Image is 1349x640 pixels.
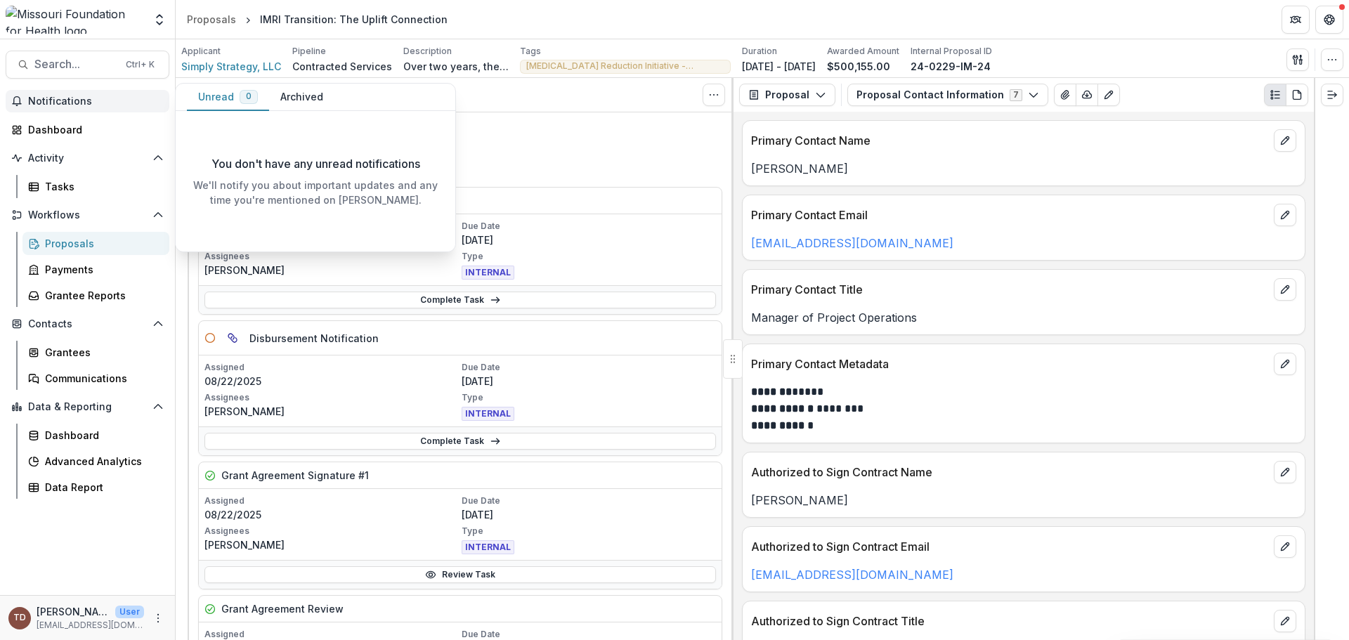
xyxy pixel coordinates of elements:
[211,155,420,172] p: You don't have any unread notifications
[751,568,953,582] a: [EMAIL_ADDRESS][DOMAIN_NAME]
[462,220,716,233] p: Due Date
[13,613,26,622] div: Ty Dowdy
[181,9,453,30] nav: breadcrumb
[150,6,169,34] button: Open entity switcher
[1097,84,1120,106] button: Edit as form
[742,59,816,74] p: [DATE] - [DATE]
[204,537,459,552] p: [PERSON_NAME]
[462,361,716,374] p: Due Date
[1054,84,1076,106] button: View Attached Files
[204,263,459,277] p: [PERSON_NAME]
[28,401,147,413] span: Data & Reporting
[1274,204,1296,226] button: edit
[204,525,459,537] p: Assignees
[462,507,716,522] p: [DATE]
[462,525,716,537] p: Type
[1274,278,1296,301] button: edit
[45,236,158,251] div: Proposals
[45,454,158,469] div: Advanced Analytics
[739,84,835,106] button: Proposal
[22,232,169,255] a: Proposals
[204,374,459,388] p: 08/22/2025
[22,450,169,473] a: Advanced Analytics
[6,118,169,141] a: Dashboard
[45,179,158,194] div: Tasks
[1282,6,1310,34] button: Partners
[827,59,890,74] p: $500,155.00
[204,391,459,404] p: Assignees
[703,84,725,106] button: Toggle View Cancelled Tasks
[462,266,514,280] span: INTERNAL
[22,424,169,447] a: Dashboard
[28,96,164,107] span: Notifications
[45,262,158,277] div: Payments
[1274,461,1296,483] button: edit
[751,538,1268,555] p: Authorized to Sign Contract Email
[911,45,992,58] p: Internal Proposal ID
[204,361,459,374] p: Assigned
[1321,84,1343,106] button: Expand right
[260,12,448,27] div: IMRI Transition: The Uplift Connection
[1286,84,1308,106] button: PDF view
[462,233,716,247] p: [DATE]
[6,147,169,169] button: Open Activity
[22,476,169,499] a: Data Report
[1264,84,1286,106] button: Plaintext view
[181,59,281,74] a: Simply Strategy, LLC
[520,45,541,58] p: Tags
[150,610,167,627] button: More
[742,45,777,58] p: Duration
[1274,610,1296,632] button: edit
[28,318,147,330] span: Contacts
[181,45,221,58] p: Applicant
[187,178,444,207] p: We'll notify you about important updates and any time you're mentioned on [PERSON_NAME].
[526,61,724,71] span: [MEDICAL_DATA] Reduction Initiative - Communication Strategies
[249,331,379,346] h5: Disbursement Notification
[269,84,334,111] button: Archived
[204,495,459,507] p: Assigned
[22,175,169,198] a: Tasks
[751,160,1296,177] p: [PERSON_NAME]
[204,250,459,263] p: Assignees
[204,433,716,450] a: Complete Task
[6,51,169,79] button: Search...
[6,90,169,112] button: Notifications
[403,59,509,74] p: Over two years, the following goals will frame all activities: *1: TUC will work to raise awarene...
[204,566,716,583] a: Review Task
[28,209,147,221] span: Workflows
[6,6,144,34] img: Missouri Foundation for Health logo
[181,9,242,30] a: Proposals
[204,507,459,522] p: 08/22/2025
[221,327,244,349] button: Parent task
[22,258,169,281] a: Payments
[28,152,147,164] span: Activity
[462,407,514,421] span: INTERNAL
[751,207,1268,223] p: Primary Contact Email
[911,59,991,74] p: 24-0229-IM-24
[246,91,252,101] span: 0
[37,619,144,632] p: [EMAIL_ADDRESS][DOMAIN_NAME]
[6,396,169,418] button: Open Data & Reporting
[22,367,169,390] a: Communications
[221,601,344,616] h5: Grant Agreement Review
[45,428,158,443] div: Dashboard
[45,345,158,360] div: Grantees
[45,371,158,386] div: Communications
[204,404,459,419] p: [PERSON_NAME]
[187,12,236,27] div: Proposals
[751,464,1268,481] p: Authorized to Sign Contract Name
[292,45,326,58] p: Pipeline
[1274,535,1296,558] button: edit
[847,84,1048,106] button: Proposal Contact Information7
[45,288,158,303] div: Grantee Reports
[34,58,117,71] span: Search...
[751,281,1268,298] p: Primary Contact Title
[751,613,1268,629] p: Authorized to Sign Contract Title
[827,45,899,58] p: Awarded Amount
[123,57,157,72] div: Ctrl + K
[45,480,158,495] div: Data Report
[37,604,110,619] p: [PERSON_NAME]
[751,132,1268,149] p: Primary Contact Name
[462,374,716,388] p: [DATE]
